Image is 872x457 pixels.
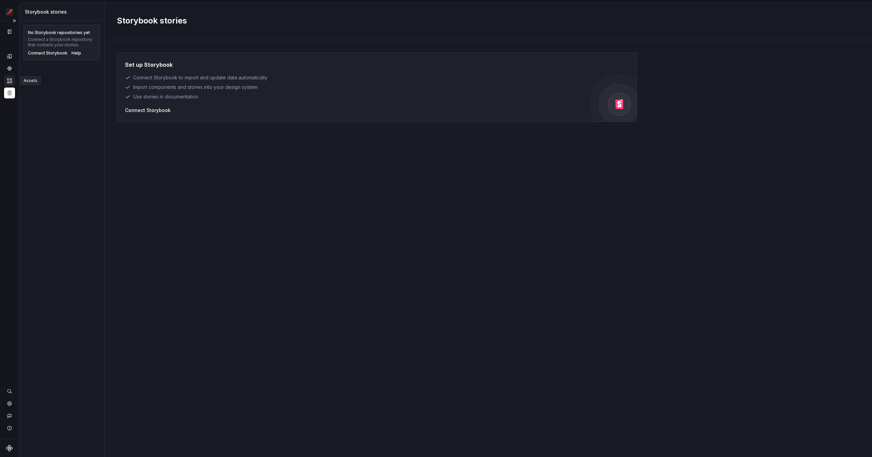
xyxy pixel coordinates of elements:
[125,93,589,100] div: Use stories in documentation
[25,9,102,15] div: Storybook stories
[20,76,41,85] div: Assets
[4,26,15,37] a: Documentation
[4,410,15,421] button: Contact support
[117,15,852,26] h2: Storybook stories
[4,88,15,98] a: Storybook stories
[4,63,15,74] a: Components
[125,84,589,91] div: Import components and stories into your design system
[5,8,14,16] img: 55604660-494d-44a9-beb2-692398e9940a.png
[4,386,15,397] button: Search ⌘K
[125,107,171,114] button: Connect Storybook
[72,50,81,56] a: Help
[4,75,15,86] a: Assets
[6,445,13,452] svg: Supernova Logo
[4,51,15,62] a: Design tokens
[10,16,19,26] button: Expand sidebar
[125,74,589,81] div: Connect Storybook to import and update data automatically
[28,50,67,56] button: Connect Storybook
[28,30,90,35] div: No Storybook repositories yet
[28,37,96,48] div: Connect a Storybook repository that contains your stories.
[4,398,15,409] a: Settings
[125,61,173,69] h4: Set up Storybook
